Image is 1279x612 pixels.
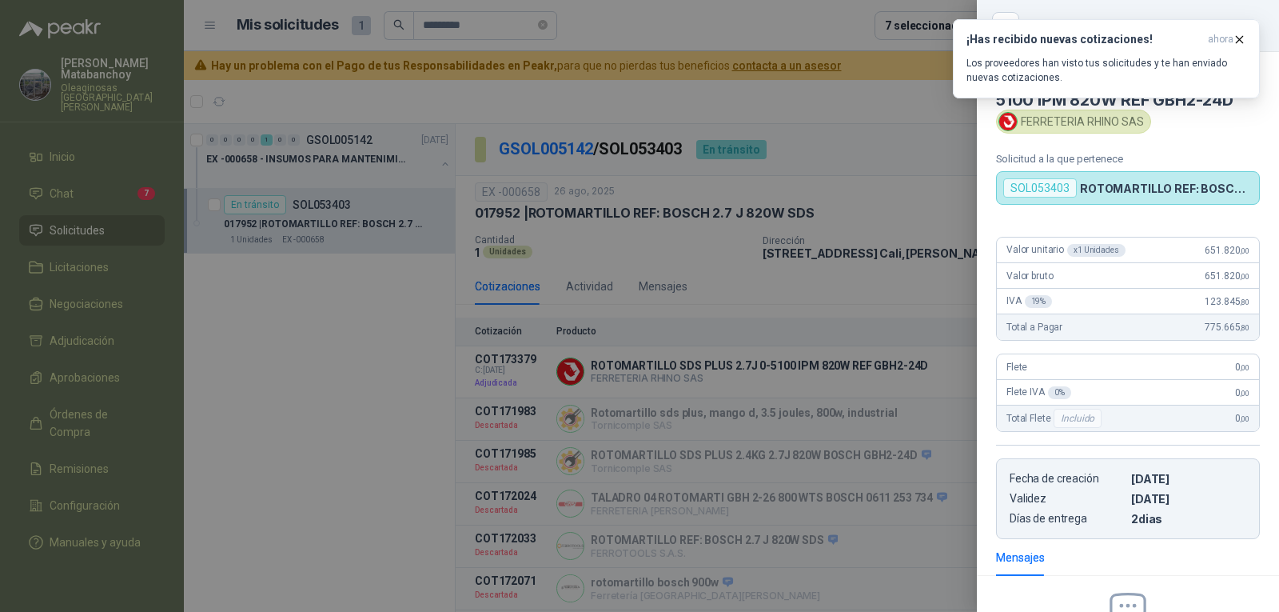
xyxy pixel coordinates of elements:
[1240,272,1249,281] span: ,00
[1205,322,1249,333] span: 775.665
[1010,492,1125,506] p: Validez
[996,110,1151,134] div: FERRETERIA RHINO SAS
[1010,472,1125,486] p: Fecha de creación
[1003,178,1077,198] div: SOL053403
[1006,295,1052,308] span: IVA
[966,33,1201,46] h3: ¡Has recibido nuevas cotizaciones!
[1205,270,1249,282] span: 651.820
[1006,322,1062,333] span: Total a Pagar
[1067,244,1126,257] div: x 1 Unidades
[1240,246,1249,255] span: ,00
[1131,492,1246,506] p: [DATE]
[1006,270,1053,282] span: Valor bruto
[1048,386,1071,399] div: 0 %
[1235,387,1249,398] span: 0
[1028,13,1260,38] div: COT173379
[996,153,1260,165] p: Solicitud a la que pertenece
[1205,245,1249,256] span: 651.820
[1205,296,1249,307] span: 123.845
[1025,295,1053,308] div: 19 %
[1006,409,1105,428] span: Total Flete
[1006,244,1126,257] span: Valor unitario
[1131,512,1246,526] p: 2 dias
[966,56,1246,85] p: Los proveedores han visto tus solicitudes y te han enviado nuevas cotizaciones.
[1235,362,1249,373] span: 0
[1006,386,1071,399] span: Flete IVA
[1240,389,1249,398] span: ,00
[1208,33,1233,46] span: ahora
[1235,413,1249,424] span: 0
[996,16,1015,35] button: Close
[1006,362,1027,373] span: Flete
[999,113,1017,130] img: Company Logo
[1131,472,1246,486] p: [DATE]
[953,19,1260,98] button: ¡Has recibido nuevas cotizaciones!ahora Los proveedores han visto tus solicitudes y te han enviad...
[1240,414,1249,423] span: ,00
[996,549,1045,566] div: Mensajes
[1054,409,1102,428] div: Incluido
[1240,298,1249,306] span: ,80
[1080,182,1253,195] p: ROTOMARTILLO REF: BOSCH 2.7 J 820W SDS
[1240,323,1249,332] span: ,80
[1010,512,1125,526] p: Días de entrega
[1240,363,1249,372] span: ,00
